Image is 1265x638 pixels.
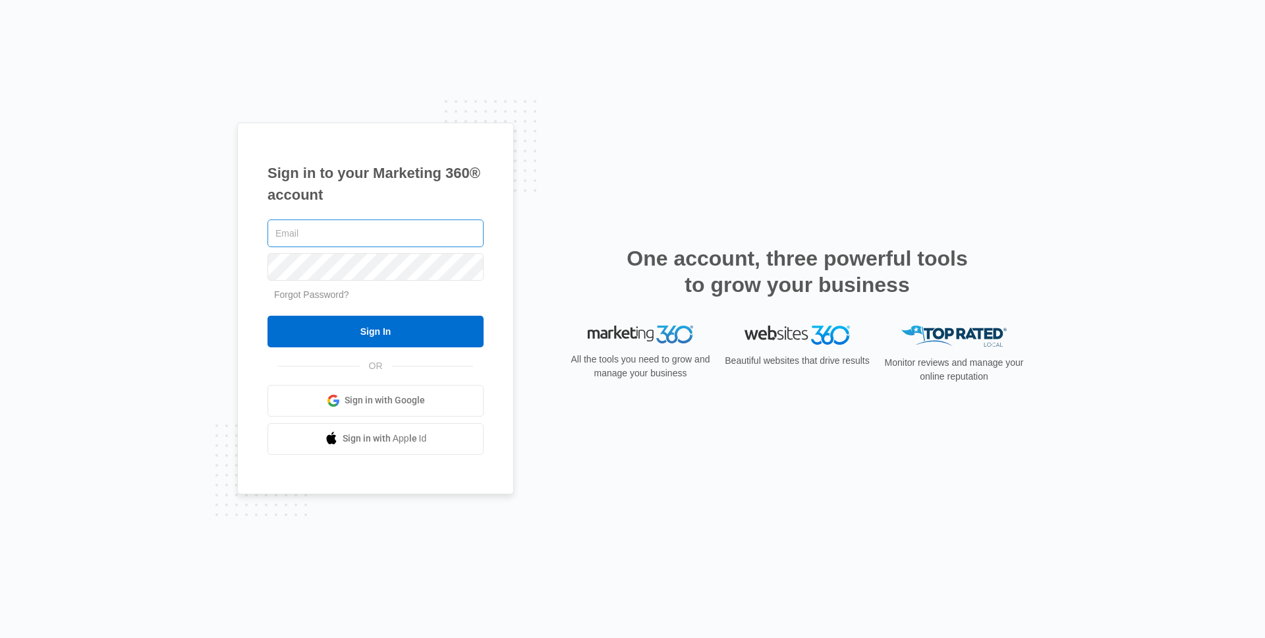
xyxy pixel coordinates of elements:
p: Monitor reviews and manage your online reputation [880,356,1028,384]
input: Email [267,219,484,247]
img: Marketing 360 [588,326,693,344]
span: OR [360,359,392,373]
a: Sign in with Apple Id [267,423,484,455]
p: All the tools you need to grow and manage your business [567,353,714,380]
h2: One account, three powerful tools to grow your business [623,245,972,298]
input: Sign In [267,316,484,347]
h1: Sign in to your Marketing 360® account [267,162,484,206]
img: Websites 360 [745,326,850,345]
img: Top Rated Local [901,326,1007,347]
a: Sign in with Google [267,385,484,417]
a: Forgot Password? [274,289,349,300]
p: Beautiful websites that drive results [723,354,871,368]
span: Sign in with Google [345,393,425,407]
span: Sign in with Apple Id [343,432,427,446]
